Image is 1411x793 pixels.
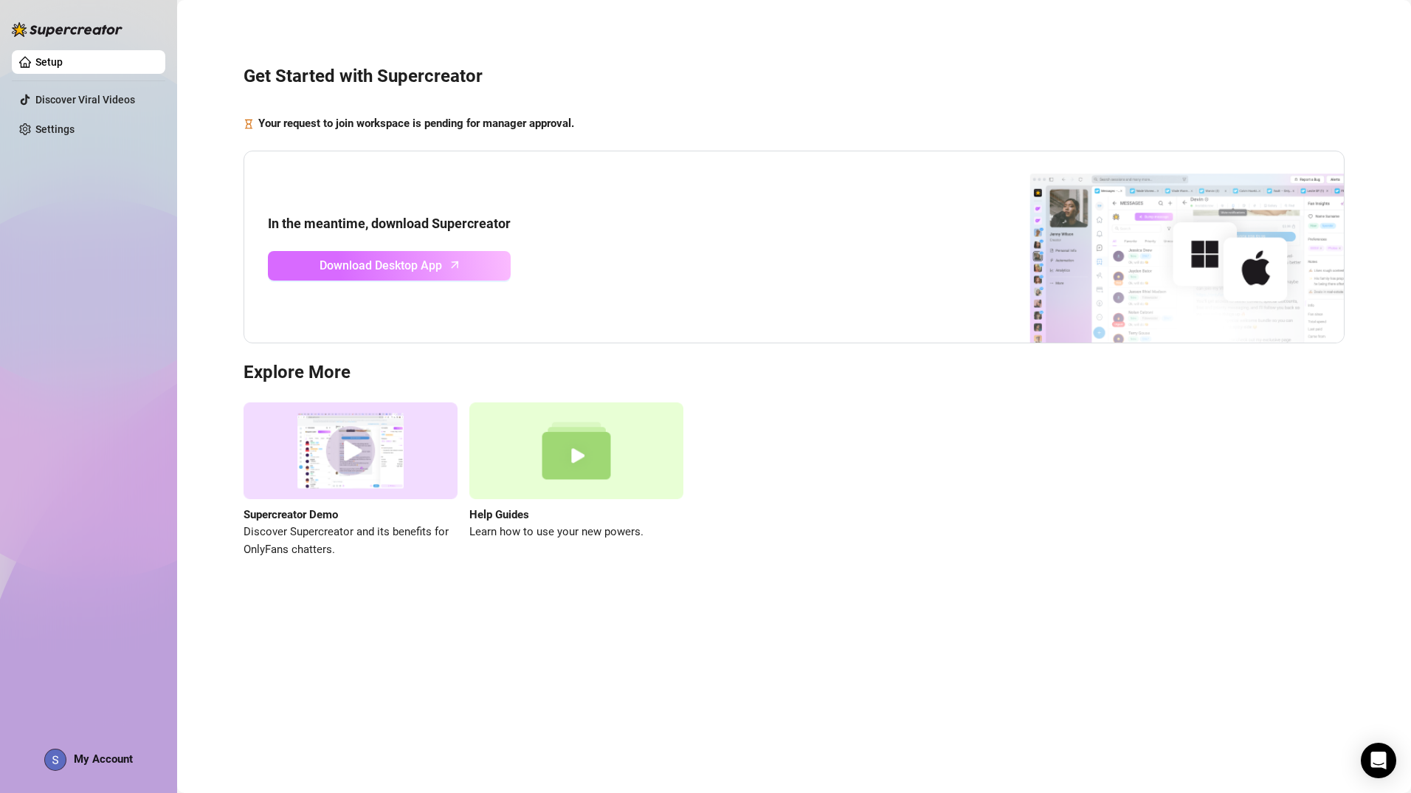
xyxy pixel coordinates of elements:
[12,22,123,37] img: logo-BBDzfeDw.svg
[244,65,1345,89] h3: Get Started with Supercreator
[244,402,458,558] a: Supercreator DemoDiscover Supercreator and its benefits for OnlyFans chatters.
[35,123,75,135] a: Settings
[446,256,463,273] span: arrow-up
[268,251,511,281] a: Download Desktop Apparrow-up
[268,216,511,231] strong: In the meantime, download Supercreator
[975,151,1344,343] img: download app
[244,402,458,499] img: supercreator demo
[74,752,133,766] span: My Account
[469,523,683,541] span: Learn how to use your new powers.
[244,115,254,133] span: hourglass
[244,508,338,521] strong: Supercreator Demo
[469,508,529,521] strong: Help Guides
[469,402,683,499] img: help guides
[469,402,683,558] a: Help GuidesLearn how to use your new powers.
[244,361,1345,385] h3: Explore More
[1361,743,1396,778] div: Open Intercom Messenger
[45,749,66,770] img: ACg8ocKNBts1VKyXgfKG8i77SJCM5MtC4SJnBMClhCazeccPRTGulQ=s96-c
[258,117,574,130] strong: Your request to join workspace is pending for manager approval.
[320,256,442,275] span: Download Desktop App
[244,523,458,558] span: Discover Supercreator and its benefits for OnlyFans chatters.
[35,56,63,68] a: Setup
[35,94,135,106] a: Discover Viral Videos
